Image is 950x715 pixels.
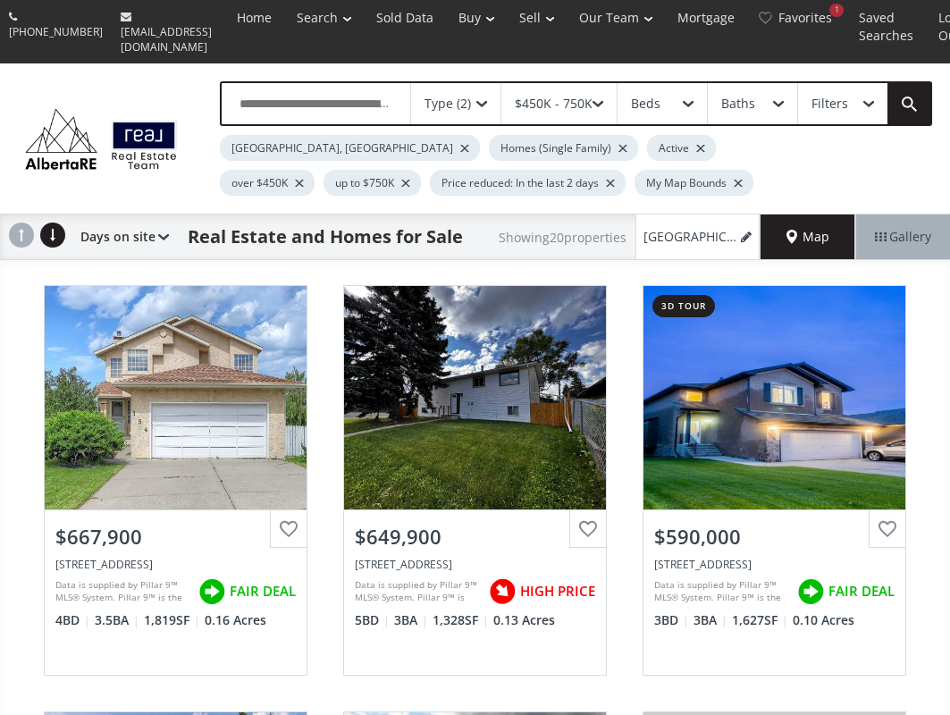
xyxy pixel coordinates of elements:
[55,523,296,551] div: $667,900
[647,135,716,161] div: Active
[654,523,895,551] div: $590,000
[786,228,829,246] span: Map
[205,611,266,629] span: 0.16 Acres
[55,578,189,605] div: Data is supplied by Pillar 9™ MLS® System. Pillar 9™ is the owner of the copyright in its MLS® Sy...
[793,611,854,629] span: 0.10 Acres
[811,97,848,110] div: Filters
[394,611,428,629] span: 3 BA
[55,611,90,629] span: 4 BD
[9,24,103,39] span: [PHONE_NUMBER]
[828,582,895,601] span: FAIR DEAL
[635,170,753,196] div: My Map Bounds
[425,97,471,110] div: Type (2)
[95,611,139,629] span: 3.5 BA
[355,557,595,572] div: 3429 19 Avenue SE, Calgary, AB t2b 0a6
[635,214,761,259] a: [GEOGRAPHIC_DATA], [GEOGRAPHIC_DATA], 450K - 750K
[654,611,689,629] span: 3 BD
[194,574,230,610] img: rating icon
[654,578,788,605] div: Data is supplied by Pillar 9™ MLS® System. Pillar 9™ is the owner of the copyright in its MLS® Sy...
[732,611,788,629] span: 1,627 SF
[761,214,855,259] div: Map
[18,105,184,174] img: Logo
[515,97,593,110] div: $450K - 750K
[430,170,626,196] div: Price reduced: In the last 2 days
[121,24,212,55] span: [EMAIL_ADDRESS][DOMAIN_NAME]
[489,135,638,161] div: Homes (Single Family)
[625,267,924,693] a: 3d tour$590,000[STREET_ADDRESS]Data is supplied by Pillar 9™ MLS® System. Pillar 9™ is the owner ...
[499,231,626,244] h2: Showing 20 properties
[654,557,895,572] div: 1210 Harvest Hills Drive NE, Calgary, AB T3K 5B3
[26,267,325,693] a: $667,900[STREET_ADDRESS]Data is supplied by Pillar 9™ MLS® System. Pillar 9™ is the owner of the ...
[875,228,931,246] span: Gallery
[631,97,660,110] div: Beds
[220,170,315,196] div: over $450K
[355,578,480,605] div: Data is supplied by Pillar 9™ MLS® System. Pillar 9™ is the owner of the copyright in its MLS® Sy...
[355,523,595,551] div: $649,900
[188,224,463,249] h1: Real Estate and Homes for Sale
[71,214,169,259] div: Days on site
[793,574,828,610] img: rating icon
[493,611,555,629] span: 0.13 Acres
[855,214,950,259] div: Gallery
[721,97,755,110] div: Baths
[355,611,390,629] span: 5 BD
[220,135,480,161] div: [GEOGRAPHIC_DATA], [GEOGRAPHIC_DATA]
[829,4,844,17] div: 1
[144,611,200,629] span: 1,819 SF
[55,557,296,572] div: 154 Sandarac Drive NW, Calgary, AB T3K 3V2
[643,228,737,246] span: [GEOGRAPHIC_DATA], [GEOGRAPHIC_DATA], 450K - 750K
[325,267,625,693] a: $649,900[STREET_ADDRESS]Data is supplied by Pillar 9™ MLS® System. Pillar 9™ is the owner of the ...
[230,582,296,601] span: FAIR DEAL
[433,611,489,629] span: 1,328 SF
[694,611,727,629] span: 3 BA
[520,582,595,601] span: HIGH PRICE
[484,574,520,610] img: rating icon
[324,170,421,196] div: up to $750K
